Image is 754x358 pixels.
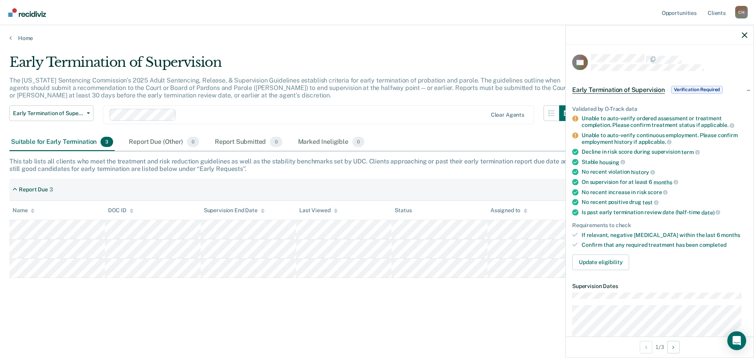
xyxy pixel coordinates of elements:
[735,6,748,18] button: Profile dropdown button
[270,137,282,147] span: 0
[699,241,727,248] span: completed
[108,207,133,214] div: DOC ID
[49,186,53,193] div: 3
[490,207,527,214] div: Assigned to
[572,105,747,112] div: Validated by O-Track data
[395,207,412,214] div: Status
[13,110,84,117] span: Early Termination of Supervision
[213,134,284,151] div: Report Submitted
[582,178,747,185] div: On supervision for at least 6
[653,179,678,185] span: months
[491,112,524,118] div: Clear agents
[9,35,745,42] a: Home
[19,186,48,193] div: Report Due
[9,54,575,77] div: Early Termination of Supervision
[8,8,46,17] img: Recidiviz
[735,6,748,18] div: C H
[681,149,699,155] span: term
[582,232,747,239] div: If relevant, negative [MEDICAL_DATA] within the last 6
[127,134,200,151] div: Report Due (Other)
[582,209,747,216] div: Is past early termination review date (half-time
[701,209,720,215] span: date)
[101,137,113,147] span: 3
[572,222,747,229] div: Requirements to check
[582,199,747,206] div: No recent positive drug
[9,77,568,99] p: The [US_STATE] Sentencing Commission’s 2025 Adult Sentencing, Release, & Supervision Guidelines e...
[727,331,746,350] div: Open Intercom Messenger
[640,341,652,353] button: Previous Opportunity
[582,115,747,129] div: Unable to auto-verify ordered assessment or treatment completion. Please confirm treatment status...
[9,134,115,151] div: Suitable for Early Termination
[582,149,747,156] div: Decline in risk score during supervision
[296,134,366,151] div: Marked Ineligible
[721,232,740,238] span: months
[13,207,35,214] div: Name
[572,254,629,270] button: Update eligibility
[667,341,680,353] button: Next Opportunity
[582,132,747,145] div: Unable to auto-verify continuous employment. Please confirm employment history if applicable.
[582,189,747,196] div: No recent increase in risk
[582,169,747,176] div: No recent violation
[671,86,723,94] span: Verification Required
[599,159,625,165] span: housing
[582,241,747,248] div: Confirm that any required treatment has been
[572,283,747,289] dt: Supervision Dates
[572,86,665,94] span: Early Termination of Supervision
[582,158,747,165] div: Stable
[642,199,659,205] span: test
[9,158,745,173] div: This tab lists all clients who meet the treatment and risk reduction guidelines as well as the st...
[566,77,754,102] div: Early Termination of SupervisionVerification Required
[204,207,265,214] div: Supervision End Date
[187,137,199,147] span: 0
[631,169,655,175] span: history
[566,336,754,357] div: 1 / 3
[352,137,364,147] span: 0
[299,207,337,214] div: Last Viewed
[648,189,668,195] span: score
